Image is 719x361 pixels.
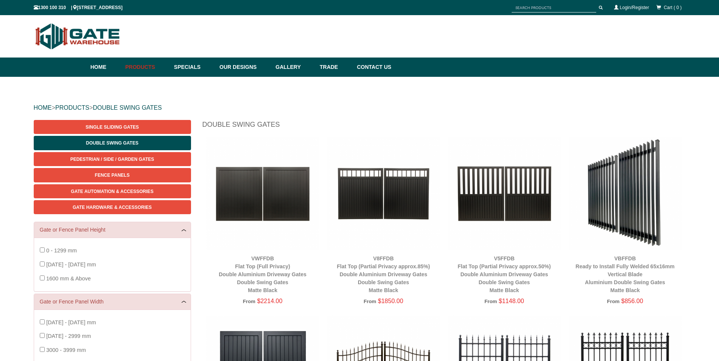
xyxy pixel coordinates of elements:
[243,299,255,304] span: From
[448,137,561,250] img: V5FFDB - Flat Top (Partial Privacy approx.50%) - Double Aluminium Driveway Gates - Double Swing G...
[34,136,191,150] a: Double Swing Gates
[73,205,152,210] span: Gate Hardware & Accessories
[55,104,89,111] a: PRODUCTS
[607,299,619,304] span: From
[499,298,524,304] span: $1148.00
[46,275,91,282] span: 1600 mm & Above
[46,261,96,268] span: [DATE] - [DATE] mm
[34,152,191,166] a: Pedestrian / Side / Garden Gates
[202,120,686,133] h1: Double Swing Gates
[46,319,96,325] span: [DATE] - [DATE] mm
[86,140,138,146] span: Double Swing Gates
[327,137,440,250] img: V8FFDB - Flat Top (Partial Privacy approx.85%) - Double Aluminium Driveway Gates - Double Swing G...
[86,124,139,130] span: Single Sliding Gates
[569,137,682,250] img: VBFFDB - Ready to Install Fully Welded 65x16mm Vertical Blade - Aluminium Double Swing Gates - Ma...
[272,58,316,77] a: Gallery
[484,299,497,304] span: From
[46,347,86,353] span: 3000 - 3999 mm
[93,104,162,111] a: DOUBLE SWING GATES
[170,58,216,77] a: Specials
[337,255,430,293] a: V8FFDBFlat Top (Partial Privacy approx.85%)Double Aluminium Driveway GatesDouble Swing GatesMatte...
[95,173,130,178] span: Fence Panels
[40,226,185,234] a: Gate or Fence Panel Height
[316,58,353,77] a: Trade
[219,255,306,293] a: VWFFDBFlat Top (Full Privacy)Double Aluminium Driveway GatesDouble Swing GatesMatte Black
[71,189,154,194] span: Gate Automation & Accessories
[664,5,681,10] span: Cart ( 0 )
[40,298,185,306] a: Gate or Fence Panel Width
[458,255,551,293] a: V5FFDBFlat Top (Partial Privacy approx.50%)Double Aluminium Driveway GatesDouble Swing GatesMatte...
[620,5,649,10] a: Login/Register
[512,3,596,12] input: SEARCH PRODUCTS
[122,58,171,77] a: Products
[34,168,191,182] a: Fence Panels
[378,298,403,304] span: $1850.00
[34,96,686,120] div: > >
[34,200,191,214] a: Gate Hardware & Accessories
[34,104,52,111] a: HOME
[206,137,320,250] img: VWFFDB - Flat Top (Full Privacy) - Double Aluminium Driveway Gates - Double Swing Gates - Matte B...
[34,5,123,10] span: 1300 100 310 | [STREET_ADDRESS]
[621,298,643,304] span: $856.00
[34,19,122,54] img: Gate Warehouse
[34,184,191,198] a: Gate Automation & Accessories
[46,247,77,254] span: 0 - 1299 mm
[353,58,392,77] a: Contact Us
[91,58,122,77] a: Home
[363,299,376,304] span: From
[46,333,91,339] span: [DATE] - 2999 mm
[576,255,675,293] a: VBFFDBReady to Install Fully Welded 65x16mm Vertical BladeAluminium Double Swing GatesMatte Black
[257,298,282,304] span: $2214.00
[34,120,191,134] a: Single Sliding Gates
[216,58,272,77] a: Our Designs
[70,157,154,162] span: Pedestrian / Side / Garden Gates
